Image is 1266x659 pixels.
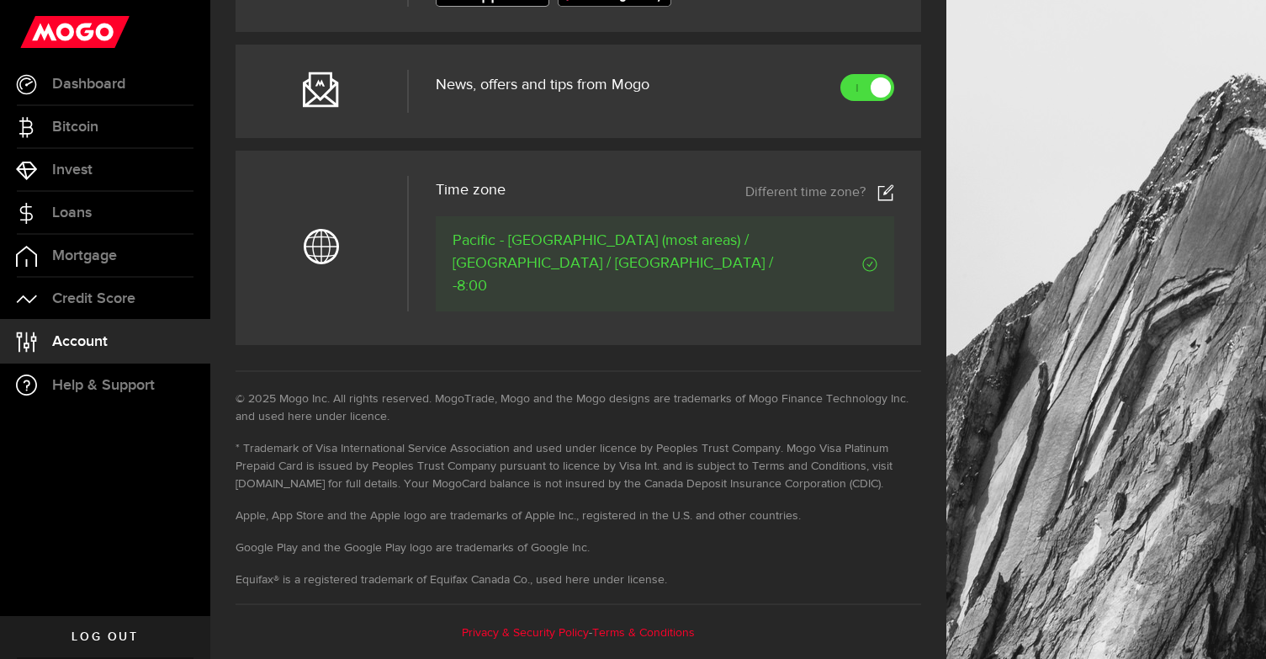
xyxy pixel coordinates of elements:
span: Log out [72,631,138,643]
span: Time zone [436,183,506,198]
span: Verified [792,257,877,272]
li: Apple, App Store and the Apple logo are trademarks of Apple Inc., registered in the U.S. and othe... [236,508,921,525]
li: © 2025 Mogo Inc. All rights reserved. MogoTrade, Mogo and the Mogo designs are trademarks of Mogo... [236,391,921,426]
span: Mortgage [52,248,117,263]
div: - [236,603,921,642]
li: * Trademark of Visa International Service Association and used under licence by Peoples Trust Com... [236,440,921,493]
button: Open LiveChat chat widget [13,7,64,57]
span: Pacific - [GEOGRAPHIC_DATA] (most areas) / [GEOGRAPHIC_DATA] / [GEOGRAPHIC_DATA] / -8:00 [453,230,792,298]
span: Bitcoin [52,120,98,135]
span: Loans [52,205,92,221]
span: Invest [52,162,93,178]
a: Terms & Conditions [592,627,695,639]
li: Equifax® is a registered trademark of Equifax Canada Co., used here under license. [236,571,921,589]
a: Different time zone? [745,184,894,201]
span: Account [52,334,108,349]
span: Dashboard [52,77,125,92]
span: Credit Score [52,291,135,306]
span: Help & Support [52,378,155,393]
a: Privacy & Security Policy [462,627,589,639]
span: News, offers and tips from Mogo [436,77,649,93]
li: Google Play and the Google Play logo are trademarks of Google Inc. [236,539,921,557]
